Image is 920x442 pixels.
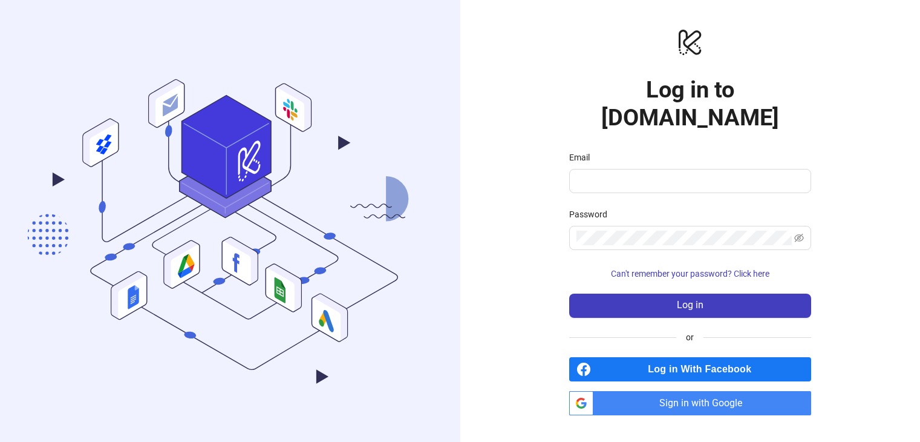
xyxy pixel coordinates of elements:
span: Can't remember your password? Click here [611,269,769,279]
a: Log in With Facebook [569,357,811,381]
h1: Log in to [DOMAIN_NAME] [569,76,811,131]
span: Sign in with Google [598,391,811,415]
input: Email [576,174,801,188]
label: Email [569,151,598,164]
input: Password [576,231,792,245]
a: Can't remember your password? Click here [569,269,811,279]
button: Log in [569,294,811,318]
span: Log in With Facebook [596,357,811,381]
button: Can't remember your password? Click here [569,265,811,284]
label: Password [569,208,615,221]
span: eye-invisible [794,233,804,243]
span: or [676,331,703,344]
a: Sign in with Google [569,391,811,415]
span: Log in [677,300,703,311]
